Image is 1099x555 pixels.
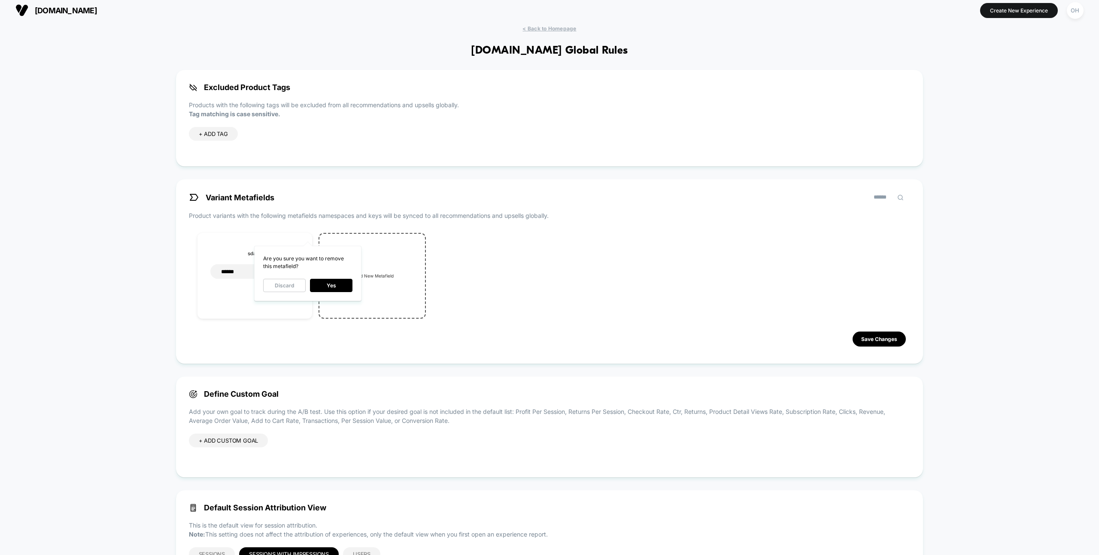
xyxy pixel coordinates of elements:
button: [DOMAIN_NAME] [13,3,100,17]
div: OH [1067,2,1084,19]
div: + Add New Metafield [319,233,426,319]
div: Are you sure you want to remove this metafield? [263,255,352,270]
button: Create New Experience [980,3,1058,18]
button: Discard [263,279,306,292]
span: Variant Metafields [189,192,274,202]
div: + ADD CUSTOM GOAL [189,434,268,447]
h1: [DOMAIN_NAME] Global Rules [471,45,628,57]
span: Define Custom Goal [189,389,911,398]
strong: Note: [189,531,205,538]
span: [DOMAIN_NAME] [35,6,97,15]
img: Visually logo [15,4,28,17]
button: Yes [310,279,352,292]
p: This is the default view for session attribution. This setting does not affect the attribution of... [189,521,911,539]
h3: sdasd [210,250,299,256]
p: Add your own goal to track during the A/B test. Use this option if your desired goal is not inclu... [189,407,911,425]
span: < Back to Homepage [522,25,576,32]
p: Products with the following tags will be excluded from all recommendations and upsells globally. [189,100,911,118]
span: Excluded Product Tags [189,83,911,92]
p: Product variants with the following metafields namespaces and keys will be synced to all recommen... [189,211,911,220]
span: + ADD TAG [199,130,228,137]
strong: Tag matching is case sensitive. [189,110,280,118]
button: Save Changes [853,332,906,347]
button: OH [1064,2,1086,19]
span: Default Session Attribution View [189,503,911,512]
